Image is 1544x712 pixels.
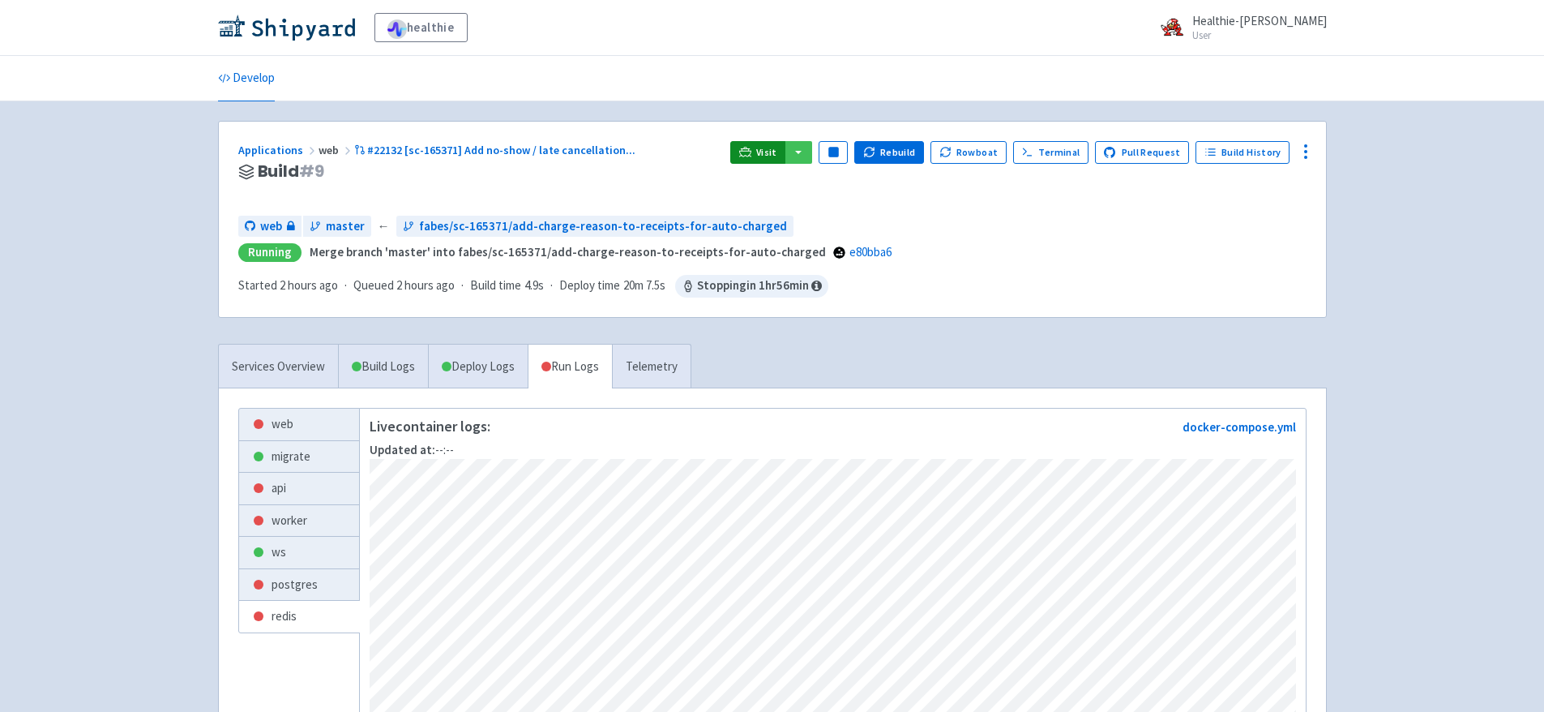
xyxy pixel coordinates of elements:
[1183,419,1296,435] a: docker-compose.yml
[258,162,324,181] span: Build
[339,345,428,389] a: Build Logs
[260,217,282,236] span: web
[239,473,359,504] a: api
[239,601,359,633] a: redis
[354,143,639,157] a: #22132 [sc-165371] Add no-show / late cancellation...
[367,143,635,157] span: #22132 [sc-165371] Add no-show / late cancellation ...
[239,505,359,537] a: worker
[730,141,785,164] a: Visit
[238,243,302,262] div: Running
[756,146,777,159] span: Visit
[239,537,359,568] a: ws
[396,277,455,293] time: 2 hours ago
[238,143,319,157] a: Applications
[370,442,435,457] strong: Updated at:
[528,345,612,389] a: Run Logs
[854,141,924,164] button: Rebuild
[303,216,371,238] a: master
[470,277,521,295] span: Build time
[1150,15,1327,41] a: Healthie-[PERSON_NAME] User
[559,277,620,295] span: Deploy time
[428,345,528,389] a: Deploy Logs
[819,141,848,164] button: Pause
[849,244,892,259] a: e80bba6
[239,441,359,473] a: migrate
[374,13,468,42] a: healthie
[419,217,787,236] span: fabes/sc-165371/add-charge-reason-to-receipts-for-auto-charged
[219,345,338,389] a: Services Overview
[319,143,354,157] span: web
[1192,13,1327,28] span: Healthie-[PERSON_NAME]
[218,15,355,41] img: Shipyard logo
[675,275,828,298] span: Stopping in 1 hr 56 min
[218,56,275,101] a: Develop
[396,216,793,238] a: fabes/sc-165371/add-charge-reason-to-receipts-for-auto-charged
[612,345,691,389] a: Telemetry
[299,160,324,182] span: # 9
[239,409,359,440] a: web
[1095,141,1190,164] a: Pull Request
[1192,30,1327,41] small: User
[623,277,665,295] span: 20m 7.5s
[524,277,544,295] span: 4.9s
[1195,141,1290,164] a: Build History
[370,418,490,435] p: Live container logs:
[238,277,338,293] span: Started
[280,277,338,293] time: 2 hours ago
[1013,141,1088,164] a: Terminal
[378,217,390,236] span: ←
[310,244,826,259] strong: Merge branch 'master' into fabes/sc-165371/add-charge-reason-to-receipts-for-auto-charged
[370,442,454,457] span: --:--
[353,277,455,293] span: Queued
[238,275,828,298] div: · · ·
[238,216,302,238] a: web
[930,141,1007,164] button: Rowboat
[239,569,359,601] a: postgres
[326,217,365,236] span: master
